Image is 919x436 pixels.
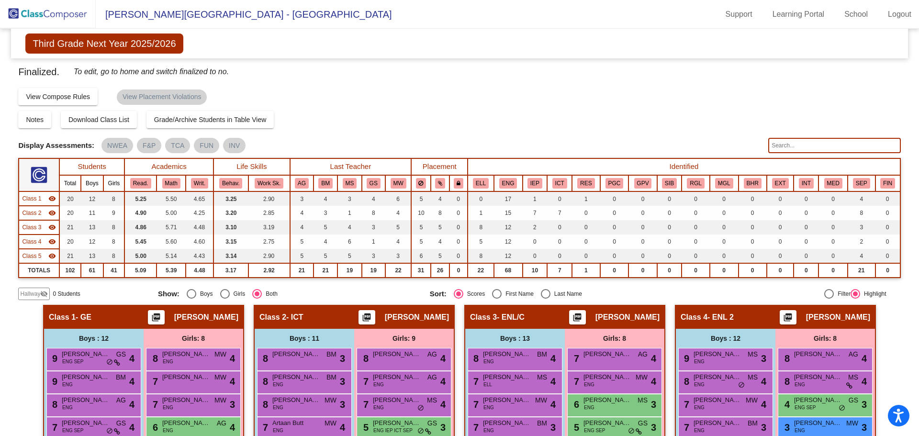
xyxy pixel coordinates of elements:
td: 0 [794,263,818,278]
span: Class 4 [22,237,41,246]
td: 0 [628,206,657,220]
td: 8 [103,220,124,235]
button: ENG [499,178,517,189]
span: Grade/Archive Students in Table View [154,116,267,123]
span: Class 2 [22,209,41,217]
td: 21 [290,263,314,278]
mat-icon: picture_as_pdf [572,313,583,326]
td: 0 [767,191,794,206]
td: 0 [682,235,709,249]
th: Alexandra Genovese [290,175,314,191]
td: 3 [290,191,314,206]
td: 21 [314,263,337,278]
td: 12 [494,249,523,263]
td: 0 [818,249,848,263]
td: 0 [523,235,548,249]
td: 4 [385,206,411,220]
td: 5 [290,235,314,249]
td: 3.17 [213,263,248,278]
button: Read. [130,178,151,189]
td: 1 [572,263,600,278]
td: 4 [848,249,875,263]
td: 22 [468,263,493,278]
td: 0 [794,220,818,235]
button: Print Students Details [780,310,796,324]
span: To edit, go to home and switch finalized to no. [74,65,229,78]
td: 4 [314,235,337,249]
span: Class 3 [22,223,41,232]
td: 4 [337,220,361,235]
td: 20 [59,191,81,206]
td: 0 [628,249,657,263]
td: 1 [337,206,361,220]
mat-icon: picture_as_pdf [361,313,372,326]
td: 0 [818,191,848,206]
mat-icon: picture_as_pdf [782,313,794,326]
button: AG [295,178,309,189]
td: 17 [494,191,523,206]
td: 5 [385,220,411,235]
td: 5.45 [124,235,157,249]
td: 0 [767,220,794,235]
mat-icon: visibility [48,238,56,246]
td: 10 [523,263,548,278]
td: 0 [628,263,657,278]
td: 5 [431,220,449,235]
td: Melissa Averaimo - ENL 2 [19,235,59,249]
th: Gabriella Simone [362,175,385,191]
td: 4.86 [124,220,157,235]
span: Notes [26,116,44,123]
mat-icon: visibility [48,209,56,217]
td: 20 [59,206,81,220]
td: 0 [449,235,468,249]
td: 5 [468,235,493,249]
td: 5.09 [124,263,157,278]
td: 4 [431,191,449,206]
td: 12 [494,235,523,249]
td: 0 [875,206,900,220]
td: 0 [875,263,900,278]
a: Logout [880,7,919,22]
th: Medical Concerns [818,175,848,191]
td: 6 [337,235,361,249]
button: Math [162,178,180,189]
td: 7 [547,206,572,220]
td: 3 [848,220,875,235]
span: View Compose Rules [26,93,90,101]
td: 0 [767,263,794,278]
td: 5 [314,220,337,235]
td: 0 [628,191,657,206]
button: ELL [473,178,489,189]
th: Resource Rm Designation (yes/no) [572,175,600,191]
td: 1 [468,206,493,220]
td: 0 [794,191,818,206]
th: Math Grade Level [710,175,739,191]
td: 10 [411,206,431,220]
td: 3 [362,249,385,263]
button: Print Students Details [569,310,586,324]
td: 13 [81,220,103,235]
td: 0 [739,191,767,206]
th: Brianna Monzert [314,175,337,191]
th: Life Skills [213,158,290,175]
td: 0 [547,191,572,206]
td: 3.15 [213,235,248,249]
button: MS [343,178,357,189]
td: 0 [657,191,682,206]
button: IEP [527,178,542,189]
td: 0 [572,220,600,235]
td: 12 [81,235,103,249]
th: Identified [468,158,900,175]
td: 0 [449,263,468,278]
td: 4.43 [186,249,213,263]
button: EXT [772,178,789,189]
td: 0 [657,263,682,278]
mat-chip: FUN [194,138,219,153]
td: 5 [411,220,431,235]
button: Behav. [219,178,242,189]
td: 5.14 [157,249,186,263]
th: Boys [81,175,103,191]
td: 0 [875,191,900,206]
td: 2.92 [248,263,290,278]
td: 9 [103,206,124,220]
